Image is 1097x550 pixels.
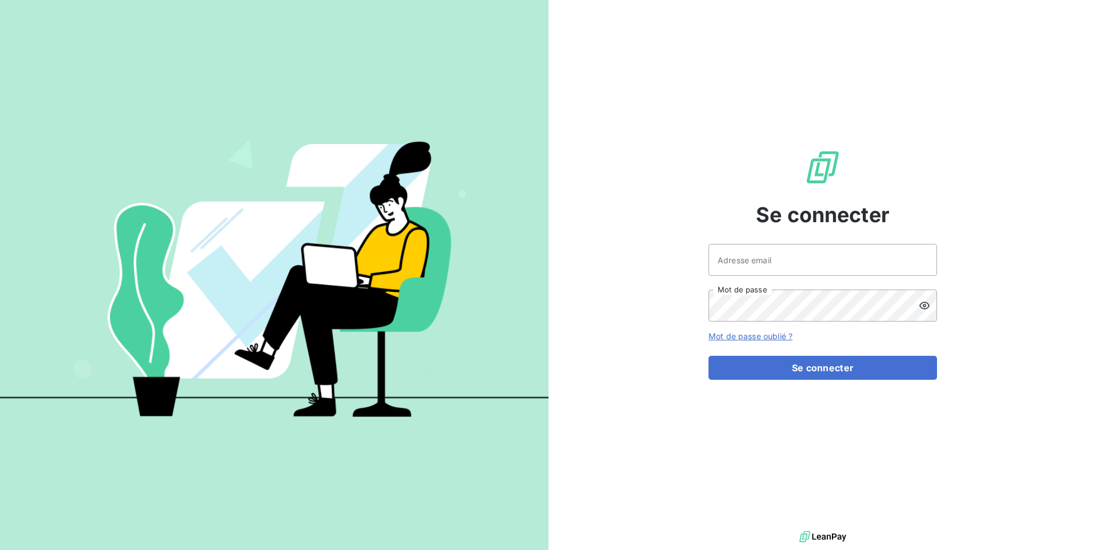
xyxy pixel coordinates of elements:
[708,244,937,276] input: placeholder
[804,149,841,186] img: Logo LeanPay
[756,199,890,230] span: Se connecter
[799,528,846,545] img: logo
[708,331,792,341] a: Mot de passe oublié ?
[708,356,937,380] button: Se connecter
